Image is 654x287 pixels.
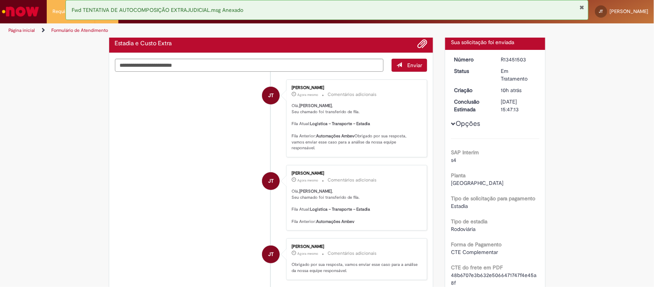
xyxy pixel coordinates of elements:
[448,98,495,113] dt: Conclusão Estimada
[292,244,419,249] div: [PERSON_NAME]
[292,188,419,224] p: Olá, , Seu chamado foi transferido de fila. Fila Atual: Fila Anterior:
[451,272,536,286] span: 48b6707e3b632e5066471747f4e45a8f
[328,250,377,257] small: Comentários adicionais
[451,203,468,209] span: Estadia
[501,87,522,94] span: 10h atrás
[262,172,280,190] div: Julio thereza
[451,149,479,156] b: SAP Interim
[501,86,537,94] div: 27/08/2025 10:32:54
[292,171,419,176] div: [PERSON_NAME]
[297,178,318,183] time: 27/08/2025 20:09:42
[448,67,495,75] dt: Status
[316,219,354,224] b: Automações Ambev
[448,56,495,63] dt: Número
[451,218,487,225] b: Tipo de estadia
[262,246,280,263] div: Julio thereza
[451,172,466,179] b: Planta
[299,188,332,194] b: [PERSON_NAME]
[115,59,384,72] textarea: Digite sua mensagem aqui...
[268,245,274,264] span: JT
[610,8,648,15] span: [PERSON_NAME]
[316,133,354,139] b: Automações Ambev
[297,251,318,256] span: Agora mesmo
[8,27,35,33] a: Página inicial
[299,103,332,109] b: [PERSON_NAME]
[451,226,475,233] span: Rodoviária
[501,67,537,82] div: Em Tratamento
[448,86,495,94] dt: Criação
[451,195,535,202] b: Tipo de solicitação para pagamento
[292,103,419,151] p: Olá, , Seu chamado foi transferido de fila. Fila Atual: Fila Anterior: Obrigado por sua resposta,...
[297,251,318,256] time: 27/08/2025 20:09:41
[268,172,274,190] span: JT
[451,241,502,248] b: Forma de Pagamento
[501,98,537,113] div: [DATE] 15:47:13
[310,121,370,127] b: Logistica – Transporte – Estadia
[292,262,419,274] p: Obrigado por sua resposta, vamos enviar esse caso para a análise da nossa equipe responsável.
[262,87,280,104] div: Julio thereza
[417,39,427,49] button: Adicionar anexos
[51,27,108,33] a: Formulário de Atendimento
[451,264,503,271] b: CTE do frete em PDF
[115,40,172,47] h2: Estadia e Custo Extra Histórico de tíquete
[599,9,603,14] span: JT
[72,7,243,13] span: Fwd TENTATIVA DE AUTOCOMPOSIÇÃO EXTRAJUDICIAL.msg Anexado
[297,178,318,183] span: Agora mesmo
[268,86,274,105] span: JT
[579,4,584,10] button: Fechar Notificação
[451,180,503,186] span: [GEOGRAPHIC_DATA]
[297,92,318,97] time: 27/08/2025 20:09:42
[392,59,427,72] button: Enviar
[451,249,498,256] span: CTE Complementar
[501,87,522,94] time: 27/08/2025 10:32:54
[310,206,370,212] b: Logistica – Transporte – Estadia
[501,56,537,63] div: R13451503
[1,4,40,19] img: ServiceNow
[52,8,79,15] span: Requisições
[407,62,422,69] span: Enviar
[297,92,318,97] span: Agora mesmo
[328,177,377,183] small: Comentários adicionais
[6,23,430,38] ul: Trilhas de página
[328,91,377,98] small: Comentários adicionais
[292,86,419,90] div: [PERSON_NAME]
[451,157,456,163] span: s4
[451,39,514,46] span: Sua solicitação foi enviada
